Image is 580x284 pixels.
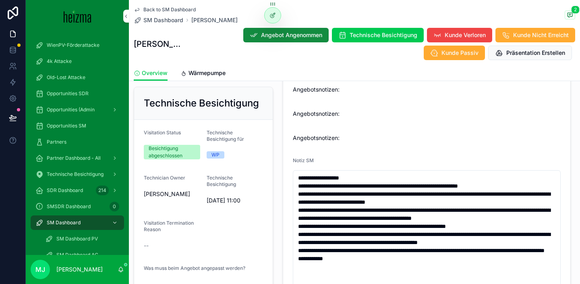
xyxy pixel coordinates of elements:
span: -- [144,242,149,250]
a: [PERSON_NAME] [191,16,238,24]
a: SM Dashboard AC [40,248,124,262]
span: Opportunities SM [47,123,86,129]
span: 4k Attacke [47,58,72,65]
span: MJ [35,265,45,274]
span: Wärmepumpe [188,69,226,77]
span: Visitation Termination Reason [144,220,194,232]
span: Kunde Passiv [441,49,478,57]
span: 2 [571,6,580,14]
a: Technische Besichtigung [31,167,124,182]
span: Partner Dashboard - All [47,155,101,161]
button: 2 [565,10,575,21]
span: SM Dashboard PV [56,236,98,242]
span: Technician Owner [144,175,185,181]
button: Präsentation Erstellen [488,46,572,60]
a: WienPV-Förderattacke [31,38,124,52]
button: Kunde Passiv [424,46,485,60]
a: SM Dashboard PV [40,232,124,246]
a: Old-Lost Attacke [31,70,124,85]
h1: [PERSON_NAME] [134,38,186,50]
h2: Technische Besichtigung [144,97,259,110]
span: Technische Besichtigung [47,171,104,177]
button: Kunde Nicht Erreicht [495,28,575,42]
p: [PERSON_NAME] [56,265,103,274]
span: Notiz SM [293,157,314,163]
div: WP [211,151,220,159]
div: 0 [110,202,119,211]
a: Opportunities SDR [31,86,124,101]
span: Kunde Nicht Erreicht [513,31,569,39]
span: Partners [47,139,66,145]
a: SM Dashboard [134,16,183,24]
span: Technische Besichtigung für [207,129,244,142]
div: scrollable content [26,32,129,255]
span: [PERSON_NAME] [144,190,190,198]
div: 214 [96,186,109,195]
button: Angebot Angenommen [243,28,329,42]
span: Technische Besichtigung [207,175,236,187]
span: Technische Besichtigung [350,31,417,39]
span: Visitation Status [144,129,181,136]
span: Angebot Angenommen [261,31,322,39]
span: SM Dashboard AC [56,252,98,258]
a: SMSDR Dashboard0 [31,199,124,214]
a: SDR Dashboard214 [31,183,124,198]
a: 4k Attacke [31,54,124,69]
a: Back to SM Dashboard [134,6,196,13]
span: SMSDR Dashboard [47,203,91,210]
a: Overview [134,66,168,81]
span: Opportunities (Admin [47,106,95,113]
div: Besichtigung abgeschlossen [149,145,195,159]
span: [DATE] 11:00 [207,196,263,205]
span: Was muss beim Angebot angepasst werden? [144,265,245,271]
a: SM Dashboard [31,215,124,230]
span: Präsentation Erstellen [506,49,565,57]
a: Opportunities SM [31,119,124,133]
img: App logo [64,10,91,23]
span: Overview [142,69,168,77]
span: Back to SM Dashboard [143,6,196,13]
span: SM Dashboard [47,219,81,226]
a: Wärmepumpe [180,66,226,82]
a: Partners [31,135,124,149]
span: Old-Lost Attacke [47,74,85,81]
button: Kunde Verloren [427,28,492,42]
span: Opportunities SDR [47,90,89,97]
a: Opportunities (Admin [31,102,124,117]
span: WienPV-Förderattacke [47,42,99,48]
span: SM Dashboard [143,16,183,24]
span: Kunde Verloren [445,31,486,39]
a: Partner Dashboard - All [31,151,124,165]
button: Technische Besichtigung [332,28,424,42]
span: SDR Dashboard [47,187,83,194]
